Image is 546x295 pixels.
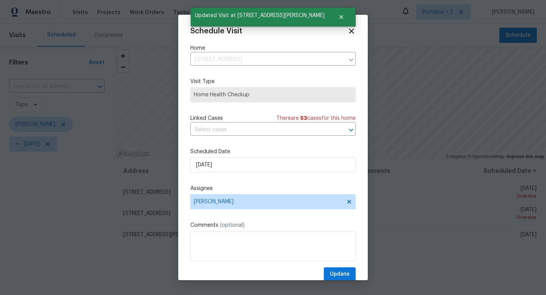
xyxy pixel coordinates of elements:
[190,54,344,66] input: Enter in an address
[190,78,356,85] label: Visit Type
[324,267,356,281] button: Update
[190,124,334,136] input: Select cases
[190,27,242,35] span: Schedule Visit
[191,8,329,24] span: Updated Visit at [STREET_ADDRESS][PERSON_NAME]
[300,116,307,121] span: 53
[220,223,245,228] span: (optional)
[347,27,356,35] span: Close
[330,270,350,279] span: Update
[346,125,356,135] button: Open
[329,9,354,25] button: Close
[190,185,356,192] label: Assignee
[190,44,356,52] label: Home
[190,221,356,229] label: Comments
[190,148,356,155] label: Scheduled Date
[190,115,223,122] span: Linked Cases
[190,157,356,173] input: M/D/YYYY
[276,115,356,122] span: There are case s for this home
[194,199,342,205] span: [PERSON_NAME]
[194,91,352,99] span: Home Health Checkup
